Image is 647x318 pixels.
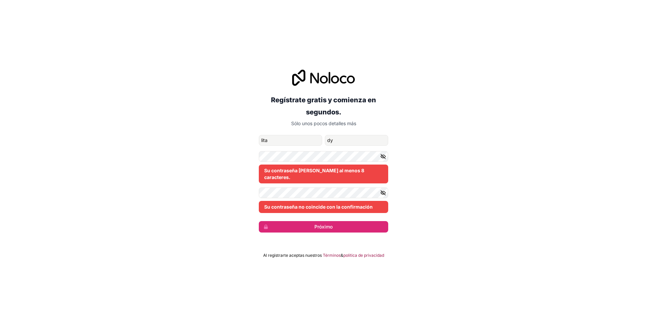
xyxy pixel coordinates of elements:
[259,151,388,162] input: Contraseña
[263,253,322,258] font: Al registrarte aceptas nuestros
[259,221,388,233] button: Próximo
[323,253,341,258] a: Términos
[341,253,343,258] font: &
[291,120,356,126] font: Sólo unos pocos detalles más
[343,253,384,258] a: política de privacidad
[264,204,373,210] font: Su contraseña no coincide con la confirmación
[259,187,388,198] input: Confirmar Contraseña
[325,135,388,146] input: apellido
[314,224,333,229] font: Próximo
[271,96,376,116] font: Regístrate gratis y comienza en segundos.
[264,168,364,180] font: Su contraseña [PERSON_NAME] al menos 8 caracteres.
[259,135,322,146] input: nombre de pila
